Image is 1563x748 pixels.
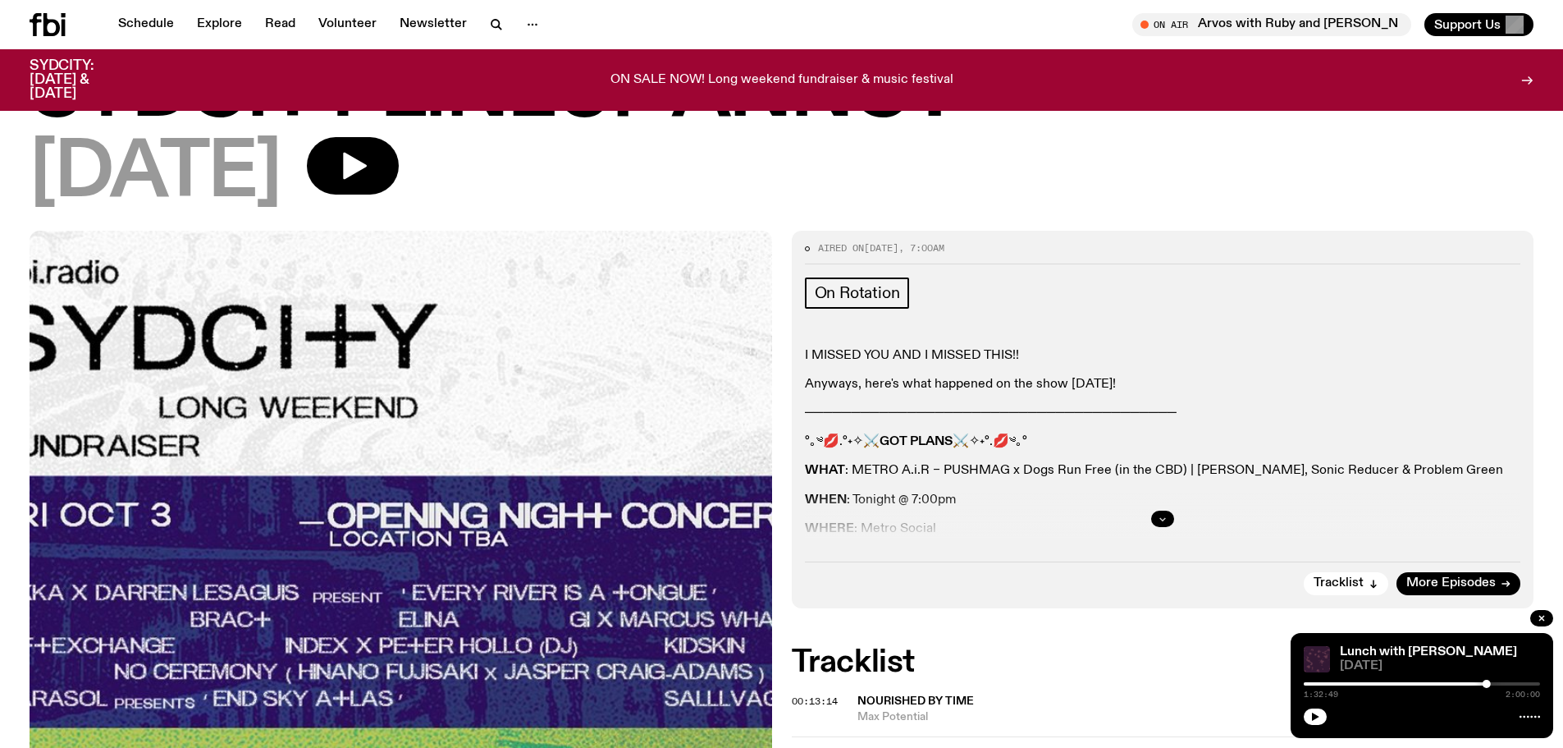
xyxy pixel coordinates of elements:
[255,13,305,36] a: Read
[1314,577,1364,590] span: Tracklist
[864,241,898,255] span: [DATE]
[805,464,845,477] strong: WHAT
[30,137,281,211] span: [DATE]
[1506,691,1540,699] span: 2:00:00
[898,241,944,255] span: , 7:00am
[792,697,838,706] button: 00:13:14
[1340,645,1517,659] a: Lunch with [PERSON_NAME]
[857,709,1534,725] span: Max Potential
[805,463,1521,479] p: : METRO A.i.R – PUSHMAG x Dogs Run Free (in the CBD) | [PERSON_NAME], Sonic Reducer & Problem Green
[805,406,1521,421] p: ────────────────────────────────────────
[30,59,135,101] h3: SYDCITY: [DATE] & [DATE]
[805,434,1521,450] p: °｡༄💋.°˖✧⚔ ⚔✧˖°.💋༄｡°
[1340,660,1540,672] span: [DATE]
[108,13,184,36] a: Schedule
[792,648,1534,677] h2: Tracklist
[857,695,974,707] span: Nourished By Time
[610,73,953,88] p: ON SALE NOW! Long weekend fundraiser & music festival
[1406,577,1496,590] span: More Episodes
[815,284,900,302] span: On Rotation
[187,13,252,36] a: Explore
[1304,691,1338,699] span: 1:32:49
[880,435,953,448] strong: GOT PLANS
[1424,13,1533,36] button: Support Us
[1396,572,1520,595] a: More Episodes
[308,13,386,36] a: Volunteer
[1132,13,1411,36] button: On AirArvos with Ruby and [PERSON_NAME]
[1434,17,1501,32] span: Support Us
[1304,572,1388,595] button: Tracklist
[805,348,1521,364] p: I MISSED YOU AND I MISSED THIS!!
[805,377,1521,392] p: Anyways, here's what happened on the show [DATE]!
[792,695,838,708] span: 00:13:14
[390,13,477,36] a: Newsletter
[818,241,864,255] span: Aired on
[805,278,910,309] a: On Rotation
